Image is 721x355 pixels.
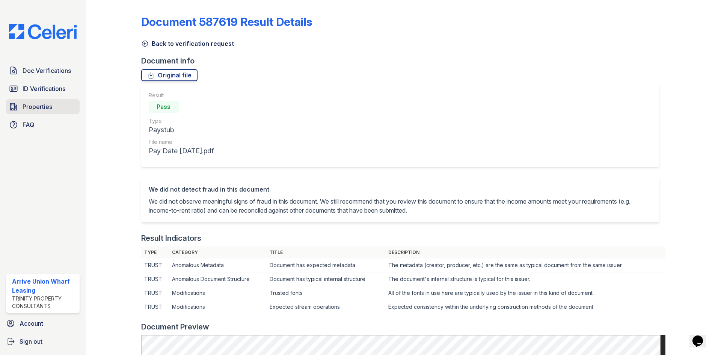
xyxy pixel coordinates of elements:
[149,92,214,99] div: Result
[169,272,267,286] td: Anomalous Document Structure
[141,246,169,258] th: Type
[3,24,83,39] img: CE_Logo_Blue-a8612792a0a2168367f1c8372b55b34899dd931a85d93a1a3d3e32e68fde9ad4.png
[23,66,71,75] span: Doc Verifications
[141,322,209,332] div: Document Preview
[149,125,214,135] div: Paystub
[6,81,80,96] a: ID Verifications
[149,197,652,215] p: We did not observe meaningful signs of fraud in this document. We still recommend that you review...
[689,325,713,347] iframe: chat widget
[169,246,267,258] th: Category
[169,300,267,314] td: Modifications
[141,69,198,81] a: Original file
[12,277,77,295] div: Arrive Union Wharf Leasing
[141,272,169,286] td: TRUST
[141,15,312,29] a: Document 587619 Result Details
[169,286,267,300] td: Modifications
[385,272,665,286] td: The document's internal structure is typical for this issuer.
[141,258,169,272] td: TRUST
[23,102,52,111] span: Properties
[20,319,43,328] span: Account
[23,120,35,129] span: FAQ
[385,300,665,314] td: Expected consistency within the underlying construction methods of the document.
[141,39,234,48] a: Back to verification request
[141,286,169,300] td: TRUST
[267,258,385,272] td: Document has expected metadata
[6,63,80,78] a: Doc Verifications
[12,295,77,310] div: Trinity Property Consultants
[267,272,385,286] td: Document has typical internal structure
[149,146,214,156] div: Pay Date [DATE].pdf
[141,56,665,66] div: Document info
[385,286,665,300] td: All of the fonts in use here are typically used by the issuer in this kind of document.
[3,334,83,349] a: Sign out
[20,337,42,346] span: Sign out
[6,99,80,114] a: Properties
[149,117,214,125] div: Type
[267,246,385,258] th: Title
[149,185,652,194] div: We did not detect fraud in this document.
[23,84,65,93] span: ID Verifications
[141,300,169,314] td: TRUST
[3,316,83,331] a: Account
[149,138,214,146] div: File name
[385,258,665,272] td: The metadata (creator, producer, etc.) are the same as typical document from the same issuer.
[6,117,80,132] a: FAQ
[149,101,179,113] div: Pass
[267,286,385,300] td: Trusted fonts
[267,300,385,314] td: Expected stream operations
[385,246,665,258] th: Description
[141,233,201,243] div: Result Indicators
[169,258,267,272] td: Anomalous Metadata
